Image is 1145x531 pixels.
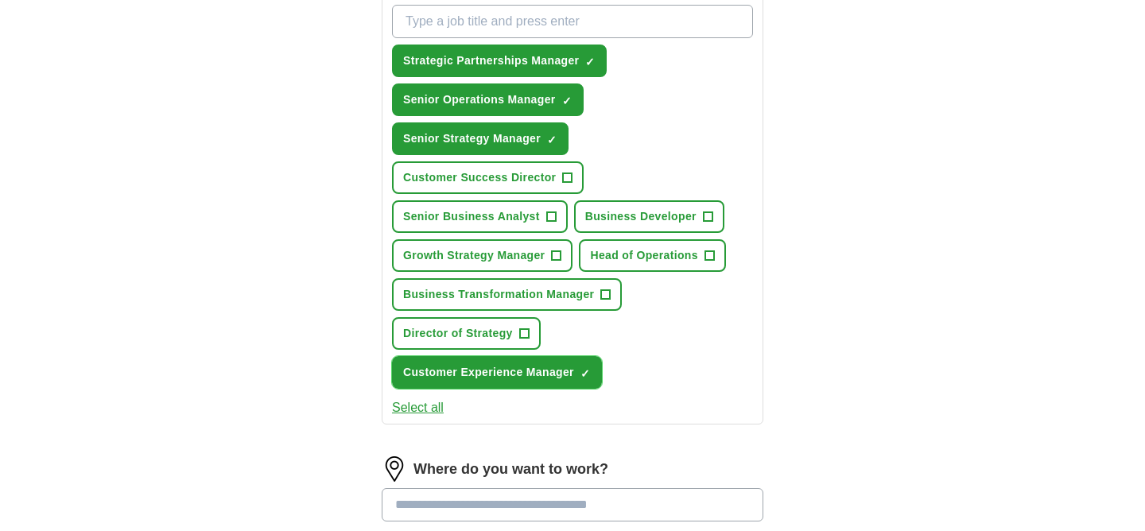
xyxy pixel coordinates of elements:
[392,317,541,350] button: Director of Strategy
[382,456,407,482] img: location.png
[392,239,572,272] button: Growth Strategy Manager
[392,398,444,417] button: Select all
[562,95,572,107] span: ✓
[392,356,602,389] button: Customer Experience Manager✓
[392,83,584,116] button: Senior Operations Manager✓
[392,278,622,311] button: Business Transformation Manager
[585,208,697,225] span: Business Developer
[574,200,724,233] button: Business Developer
[392,5,753,38] input: Type a job title and press enter
[392,200,568,233] button: Senior Business Analyst
[413,459,608,480] label: Where do you want to work?
[403,91,556,108] span: Senior Operations Manager
[403,286,594,303] span: Business Transformation Manager
[392,161,584,194] button: Customer Success Director
[585,56,595,68] span: ✓
[547,134,557,146] span: ✓
[403,169,556,186] span: Customer Success Director
[392,122,569,155] button: Senior Strategy Manager✓
[590,247,697,264] span: Head of Operations
[403,247,545,264] span: Growth Strategy Manager
[403,364,574,381] span: Customer Experience Manager
[580,367,590,380] span: ✓
[403,52,579,69] span: Strategic Partnerships Manager
[579,239,725,272] button: Head of Operations
[403,208,540,225] span: Senior Business Analyst
[403,325,513,342] span: Director of Strategy
[403,130,541,147] span: Senior Strategy Manager
[392,45,607,77] button: Strategic Partnerships Manager✓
